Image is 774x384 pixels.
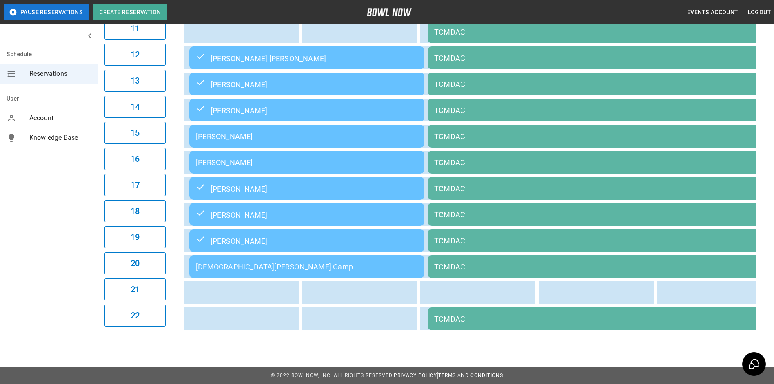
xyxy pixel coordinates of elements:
[104,226,166,248] button: 19
[367,8,412,16] img: logo
[4,4,89,20] button: Pause Reservations
[196,53,418,63] div: [PERSON_NAME] [PERSON_NAME]
[196,79,418,89] div: [PERSON_NAME]
[131,205,140,218] h6: 18
[131,48,140,61] h6: 12
[131,100,140,113] h6: 14
[131,231,140,244] h6: 19
[104,96,166,118] button: 14
[196,158,418,167] div: [PERSON_NAME]
[29,133,91,143] span: Knowledge Base
[104,278,166,300] button: 21
[131,74,140,87] h6: 13
[684,5,741,20] button: Events Account
[394,373,437,378] a: Privacy Policy
[196,105,418,115] div: [PERSON_NAME]
[196,263,418,271] div: [DEMOGRAPHIC_DATA][PERSON_NAME] Camp
[131,22,140,35] h6: 11
[196,183,418,193] div: [PERSON_NAME]
[104,174,166,196] button: 17
[93,4,167,20] button: Create Reservation
[196,236,418,245] div: [PERSON_NAME]
[104,70,166,92] button: 13
[131,309,140,322] h6: 22
[438,373,503,378] a: Terms and Conditions
[104,18,166,40] button: 11
[104,44,166,66] button: 12
[196,132,418,141] div: [PERSON_NAME]
[104,200,166,222] button: 18
[196,210,418,219] div: [PERSON_NAME]
[131,257,140,270] h6: 20
[104,122,166,144] button: 15
[29,113,91,123] span: Account
[131,126,140,139] h6: 15
[104,252,166,274] button: 20
[131,179,140,192] h6: 17
[131,283,140,296] h6: 21
[104,305,166,327] button: 22
[131,152,140,166] h6: 16
[29,69,91,79] span: Reservations
[271,373,394,378] span: © 2022 BowlNow, Inc. All Rights Reserved.
[745,5,774,20] button: Logout
[104,148,166,170] button: 16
